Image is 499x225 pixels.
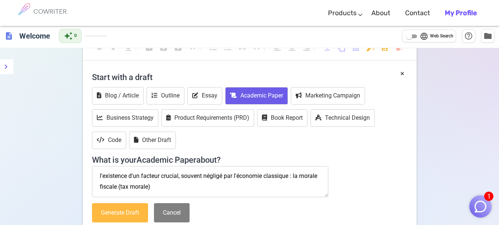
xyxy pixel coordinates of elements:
[481,29,495,43] button: Manage Documents
[129,132,176,149] button: Other Draft
[445,2,477,24] a: My Profile
[187,87,222,105] button: Essay
[92,68,407,86] h4: Start with a draft
[33,8,67,15] h6: COWRITER
[64,32,73,40] span: auto_awesome
[405,2,430,24] a: Contact
[328,2,357,24] a: Products
[257,109,308,127] button: Book Report
[473,199,487,214] img: Close chat
[161,109,254,127] button: Product Requirements (PRD)
[371,2,390,24] a: About
[464,32,473,40] span: help_outline
[92,203,148,223] button: Generate Draft
[92,166,329,197] textarea: l'existence d'un facteur crucial, souvent négligé par l'économie classique : la morale fiscale (t...
[92,109,158,127] button: Business Strategy
[484,192,493,201] span: 1
[445,9,477,17] b: My Profile
[92,132,126,149] button: Code
[483,32,492,40] span: folder
[4,32,13,40] span: description
[462,29,475,43] button: Help & Shortcuts
[420,32,429,41] span: language
[225,87,288,105] button: Academic Paper
[16,29,53,43] h6: Click to edit title
[92,151,407,165] h4: What is your Academic Paper about?
[154,203,190,223] button: Cancel
[74,32,77,40] span: 0
[400,68,404,79] button: ×
[430,33,453,40] span: Web Search
[92,87,144,105] button: Blog / Article
[147,87,184,105] button: Outline
[469,195,492,218] button: 1
[311,109,375,127] button: Technical Design
[291,87,365,105] button: Marketing Campaign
